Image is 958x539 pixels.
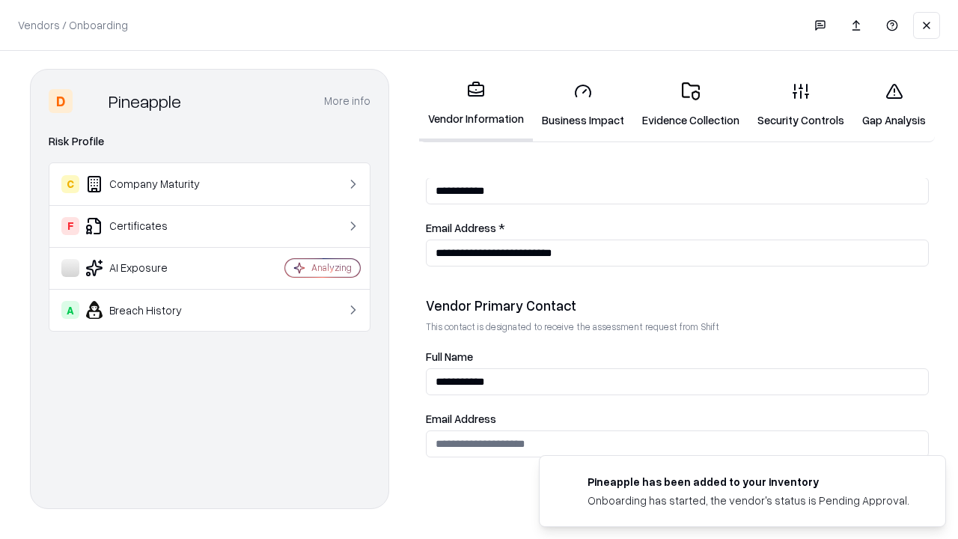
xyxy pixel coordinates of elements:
div: Certificates [61,217,240,235]
a: Business Impact [533,70,633,140]
p: This contact is designated to receive the assessment request from Shift [426,320,929,333]
div: Pineapple [109,89,181,113]
div: C [61,175,79,193]
label: Email Address [426,413,929,424]
label: Full Name [426,351,929,362]
div: A [61,301,79,319]
div: F [61,217,79,235]
p: Vendors / Onboarding [18,17,128,33]
a: Gap Analysis [853,70,935,140]
div: Risk Profile [49,133,370,150]
div: Breach History [61,301,240,319]
div: Analyzing [311,261,352,274]
div: D [49,89,73,113]
div: Onboarding has started, the vendor's status is Pending Approval. [588,493,909,508]
div: AI Exposure [61,259,240,277]
button: More info [324,88,370,115]
img: pineappleenergy.com [558,474,576,492]
div: Company Maturity [61,175,240,193]
div: Vendor Primary Contact [426,296,929,314]
a: Evidence Collection [633,70,748,140]
label: Email Address * [426,222,929,234]
a: Security Controls [748,70,853,140]
div: Pineapple has been added to your inventory [588,474,909,490]
a: Vendor Information [419,69,533,141]
img: Pineapple [79,89,103,113]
